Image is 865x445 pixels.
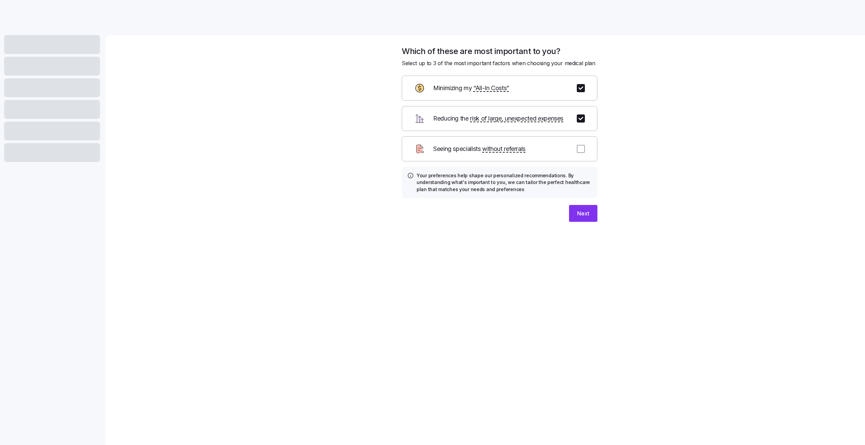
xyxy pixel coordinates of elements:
h1: Which of these are most important to you? [402,46,597,56]
span: Next [577,209,589,217]
span: Reducing the [433,114,563,124]
span: risk of large, unexpected expenses [470,114,563,124]
span: “All-In Costs” [473,83,509,93]
span: Minimizing my [433,83,509,93]
span: Select up to 3 of the most important factors when choosing your medical plan [402,59,595,68]
h4: Your preferences help shape our personalized recommendations. By understanding what's important t... [417,172,592,193]
span: without referrals [482,144,525,154]
span: Seeing specialists [433,144,525,154]
button: Next [569,205,597,222]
